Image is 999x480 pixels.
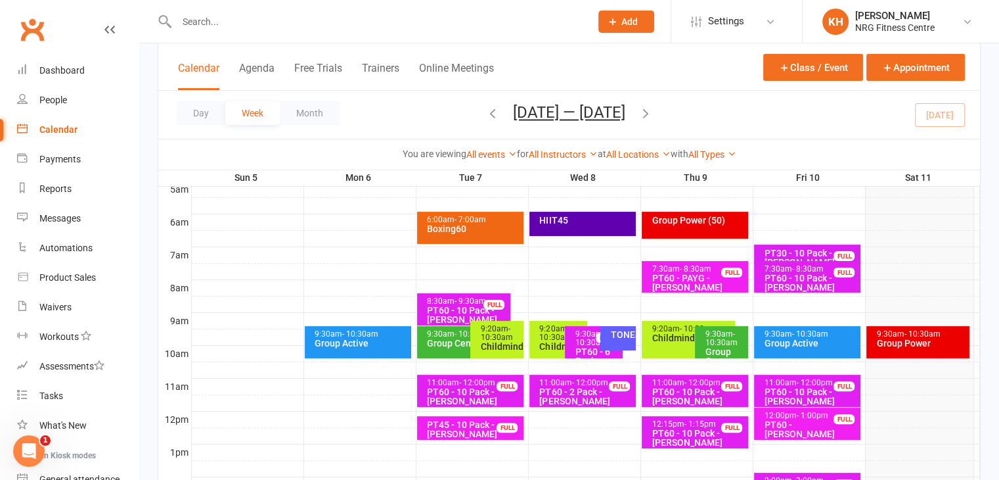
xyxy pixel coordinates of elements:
[314,330,409,339] div: 9:30am
[539,324,571,342] span: - 10:30am
[225,101,280,125] button: Week
[904,329,940,339] span: - 10:30am
[426,224,521,233] div: Boxing60
[528,170,640,186] th: Wed 8
[39,213,81,224] div: Messages
[598,149,606,159] strong: at
[651,333,732,343] div: Childminding
[539,387,633,406] div: PT60 - 2 Pack - [PERSON_NAME]
[314,339,409,348] div: Group Active
[704,347,745,366] div: Group Centergy
[280,101,340,125] button: Month
[158,181,191,197] th: 5am
[539,216,633,225] div: HIIT45
[679,324,715,333] span: - 10:30am
[763,54,863,81] button: Class / Event
[426,306,508,324] div: PT60 - 10 Pack - [PERSON_NAME]
[39,183,72,194] div: Reports
[39,302,72,312] div: Waivers
[17,293,139,322] a: Waivers
[833,251,855,261] div: FULL
[671,149,688,159] strong: with
[753,170,865,186] th: Fri 10
[539,379,633,387] div: 11:00am
[651,274,745,292] div: PT60 - PAYG - [PERSON_NAME]
[855,22,935,34] div: NRG Fitness Centre
[158,411,191,427] th: 12pm
[876,339,966,348] div: Group Power
[40,435,51,446] span: 1
[855,10,935,22] div: [PERSON_NAME]
[455,329,491,339] span: - 10:30am
[865,170,974,186] th: Sat 11
[763,265,858,274] div: 7:30am
[426,330,508,339] div: 9:30am
[178,62,219,90] button: Calendar
[403,149,466,159] strong: You are viewing
[651,216,745,225] div: Group Power (50)
[426,216,521,224] div: 6:00am
[539,342,585,351] div: Childminding
[416,170,528,186] th: Tue 7
[651,325,732,333] div: 9:20am
[866,54,965,81] button: Appointment
[173,12,581,31] input: Search...
[158,345,191,362] th: 10am
[529,149,598,160] a: All Instructors
[455,297,486,306] span: - 9:30am
[158,214,191,230] th: 6am
[704,330,745,347] div: 9:30am
[17,233,139,263] a: Automations
[571,378,608,387] span: - 12:00pm
[497,381,518,391] div: FULL
[191,170,303,186] th: Sun 5
[39,420,87,431] div: What's New
[39,65,85,76] div: Dashboard
[39,391,63,401] div: Tasks
[426,297,508,306] div: 8:30am
[640,170,753,186] th: Thu 9
[426,387,521,406] div: PT60 - 10 Pack - [PERSON_NAME]
[575,329,607,347] span: - 10:30am
[763,379,858,387] div: 11:00am
[763,330,858,339] div: 9:30am
[39,95,67,105] div: People
[459,378,495,387] span: - 12:00pm
[721,381,742,391] div: FULL
[17,204,139,233] a: Messages
[426,339,508,348] div: Group Centergy
[419,62,494,90] button: Online Meetings
[791,329,828,339] span: - 10:30am
[517,149,529,159] strong: for
[598,11,654,33] button: Add
[651,379,745,387] div: 11:00am
[17,263,139,293] a: Product Sales
[574,347,620,375] div: PT60 - 6 Pack - [PERSON_NAME]
[158,378,191,395] th: 11am
[574,330,620,347] div: 9:30am
[17,115,139,145] a: Calendar
[483,300,504,310] div: FULL
[688,149,736,160] a: All Types
[513,103,625,122] button: [DATE] — [DATE]
[833,414,855,424] div: FULL
[39,154,81,164] div: Payments
[539,325,585,342] div: 9:20am
[39,243,93,253] div: Automations
[684,420,715,429] span: - 1:15pm
[479,342,521,351] div: Childminding
[177,101,225,125] button: Day
[763,420,858,439] div: PT60 - [PERSON_NAME]
[466,149,517,160] a: All events
[158,444,191,460] th: 1pm
[721,268,742,277] div: FULL
[684,378,720,387] span: - 12:00pm
[17,85,139,115] a: People
[294,62,342,90] button: Free Trials
[651,387,745,406] div: PT60 - 10 Pack - [PERSON_NAME]
[17,174,139,204] a: Reports
[876,330,966,339] div: 9:30am
[796,411,828,420] span: - 1:00pm
[651,420,745,429] div: 12:15pm
[651,429,745,447] div: PT60 - 10 Pack - [PERSON_NAME]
